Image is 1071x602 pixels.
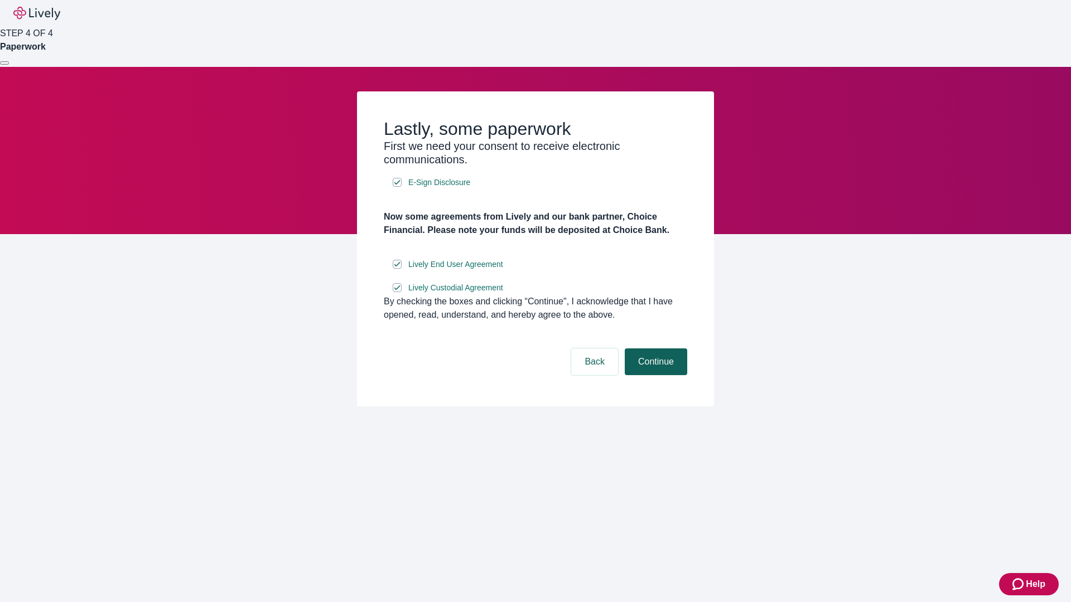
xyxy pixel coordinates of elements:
button: Continue [625,348,687,375]
a: e-sign disclosure document [406,281,505,295]
button: Back [571,348,618,375]
div: By checking the boxes and clicking “Continue", I acknowledge that I have opened, read, understand... [384,295,687,322]
button: Zendesk support iconHelp [999,573,1059,595]
span: E-Sign Disclosure [408,177,470,188]
h2: Lastly, some paperwork [384,118,687,139]
span: Lively End User Agreement [408,259,503,270]
span: Lively Custodial Agreement [408,282,503,294]
svg: Zendesk support icon [1012,577,1026,591]
img: Lively [13,7,60,20]
span: Help [1026,577,1045,591]
h3: First we need your consent to receive electronic communications. [384,139,687,166]
a: e-sign disclosure document [406,258,505,271]
a: e-sign disclosure document [406,176,472,190]
h4: Now some agreements from Lively and our bank partner, Choice Financial. Please note your funds wi... [384,210,687,237]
